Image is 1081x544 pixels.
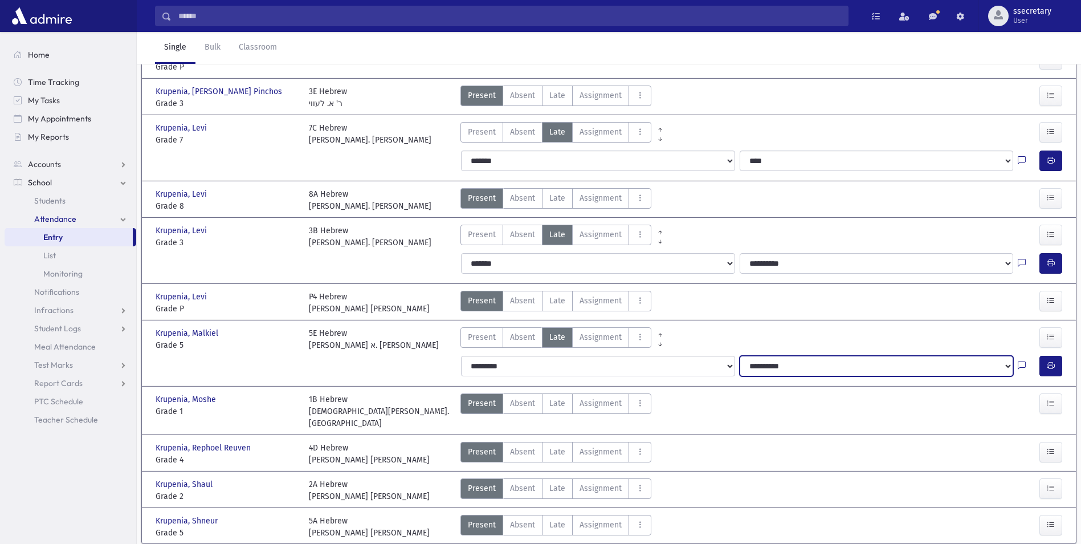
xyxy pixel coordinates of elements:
[5,109,136,128] a: My Appointments
[34,360,73,370] span: Test Marks
[5,228,133,246] a: Entry
[460,188,651,212] div: AttTypes
[43,250,56,261] span: List
[28,95,60,105] span: My Tasks
[468,90,496,102] span: Present
[549,519,565,531] span: Late
[34,415,98,425] span: Teacher Schedule
[5,73,136,91] a: Time Tracking
[309,291,430,315] div: P4 Hebrew [PERSON_NAME] [PERSON_NAME]
[510,446,535,458] span: Absent
[468,519,496,531] span: Present
[580,397,622,409] span: Assignment
[156,454,297,466] span: Grade 4
[510,482,535,494] span: Absent
[34,196,66,206] span: Students
[43,232,63,242] span: Entry
[5,411,136,429] a: Teacher Schedule
[468,446,496,458] span: Present
[468,192,496,204] span: Present
[156,303,297,315] span: Grade P
[468,331,496,343] span: Present
[28,159,61,169] span: Accounts
[156,339,297,351] span: Grade 5
[156,86,284,98] span: Krupenia, [PERSON_NAME] Pinchos
[460,327,651,351] div: AttTypes
[309,225,431,249] div: 3B Hebrew [PERSON_NAME]. [PERSON_NAME]
[549,90,565,102] span: Late
[156,237,297,249] span: Grade 3
[549,482,565,494] span: Late
[580,331,622,343] span: Assignment
[156,442,253,454] span: Krupenia, Rephoel Reuven
[309,478,430,502] div: 2A Hebrew [PERSON_NAME] [PERSON_NAME]
[580,126,622,138] span: Assignment
[5,283,136,301] a: Notifications
[34,323,81,334] span: Student Logs
[460,442,651,466] div: AttTypes
[510,229,535,241] span: Absent
[155,32,195,64] a: Single
[5,356,136,374] a: Test Marks
[309,188,431,212] div: 8A Hebrew [PERSON_NAME]. [PERSON_NAME]
[460,393,651,429] div: AttTypes
[510,90,535,102] span: Absent
[510,519,535,531] span: Absent
[510,397,535,409] span: Absent
[156,134,297,146] span: Grade 7
[309,327,439,351] div: 5E Hebrew [PERSON_NAME] א. [PERSON_NAME]
[156,61,297,73] span: Grade P
[156,527,297,539] span: Grade 5
[156,515,220,527] span: Krupenia, Shneur
[309,122,431,146] div: 7C Hebrew [PERSON_NAME]. [PERSON_NAME]
[580,482,622,494] span: Assignment
[549,192,565,204] span: Late
[156,225,209,237] span: Krupenia, Levi
[549,229,565,241] span: Late
[156,478,215,490] span: Krupenia, Shaul
[195,32,230,64] a: Bulk
[460,478,651,502] div: AttTypes
[460,122,651,146] div: AttTypes
[549,446,565,458] span: Late
[156,188,209,200] span: Krupenia, Levi
[230,32,286,64] a: Classroom
[43,269,83,279] span: Monitoring
[5,173,136,192] a: School
[5,301,136,319] a: Infractions
[34,305,74,315] span: Infractions
[468,126,496,138] span: Present
[510,126,535,138] span: Absent
[5,338,136,356] a: Meal Attendance
[309,86,347,109] div: 3E Hebrew ר' א. לעווי
[5,374,136,392] a: Report Cards
[28,132,69,142] span: My Reports
[156,327,221,339] span: Krupenia, Malkiel
[1013,7,1051,16] span: ssecretary
[510,331,535,343] span: Absent
[580,192,622,204] span: Assignment
[156,393,218,405] span: Krupenia, Moshe
[460,291,651,315] div: AttTypes
[5,210,136,228] a: Attendance
[5,265,136,283] a: Monitoring
[5,128,136,146] a: My Reports
[468,397,496,409] span: Present
[468,295,496,307] span: Present
[309,515,430,539] div: 5A Hebrew [PERSON_NAME] [PERSON_NAME]
[580,90,622,102] span: Assignment
[309,393,451,429] div: 1B Hebrew [DEMOGRAPHIC_DATA][PERSON_NAME]. [GEOGRAPHIC_DATA]
[460,515,651,539] div: AttTypes
[156,122,209,134] span: Krupenia, Levi
[460,225,651,249] div: AttTypes
[5,46,136,64] a: Home
[5,155,136,173] a: Accounts
[172,6,848,26] input: Search
[549,331,565,343] span: Late
[34,342,96,352] span: Meal Attendance
[549,397,565,409] span: Late
[309,442,430,466] div: 4D Hebrew [PERSON_NAME] [PERSON_NAME]
[5,392,136,411] a: PTC Schedule
[549,295,565,307] span: Late
[580,229,622,241] span: Assignment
